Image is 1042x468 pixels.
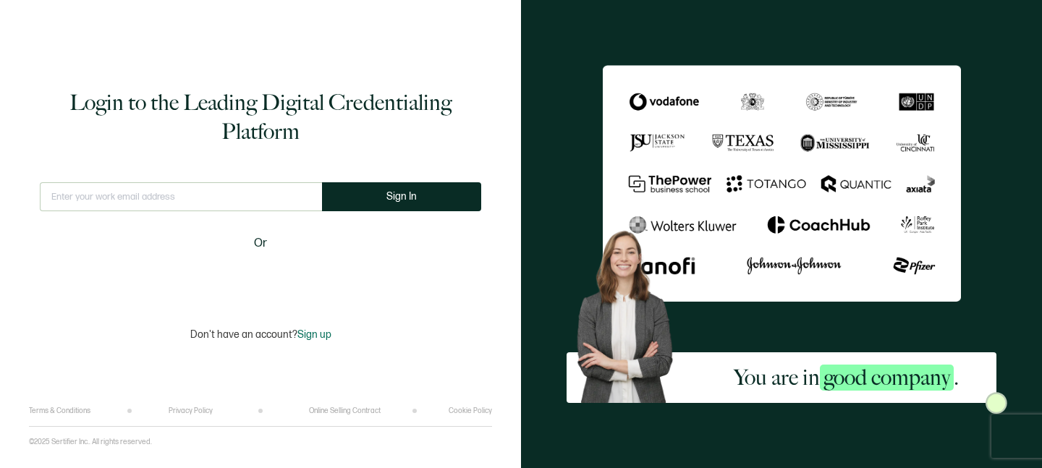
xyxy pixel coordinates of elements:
a: Privacy Policy [169,407,213,415]
a: Online Selling Contract [309,407,381,415]
iframe: To enrich screen reader interactions, please activate Accessibility in Grammarly extension settings [170,262,351,294]
iframe: Chat Widget [970,399,1042,468]
p: ©2025 Sertifier Inc.. All rights reserved. [29,438,152,446]
p: Don't have an account? [190,328,331,341]
img: Sertifier Login - You are in <span class="strong-h">good company</span>. Hero [567,222,695,403]
button: Sign In [322,182,481,211]
img: Sertifier Login [986,392,1007,414]
span: good company [820,365,954,391]
a: Terms & Conditions [29,407,90,415]
h1: Login to the Leading Digital Credentialing Platform [40,88,481,146]
span: Sign up [297,328,331,341]
img: Sertifier Login - You are in <span class="strong-h">good company</span>. [603,65,961,301]
input: Enter your work email address [40,182,322,211]
a: Cookie Policy [449,407,492,415]
span: Sign In [386,191,417,202]
h2: You are in . [734,363,959,392]
span: Or [254,234,267,252]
